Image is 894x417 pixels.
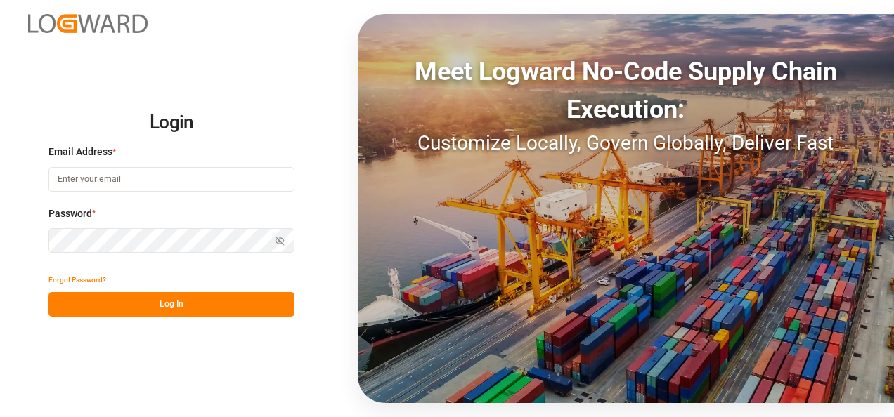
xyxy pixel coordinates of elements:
img: Logward_new_orange.png [28,14,148,33]
span: Password [48,206,92,221]
div: Meet Logward No-Code Supply Chain Execution: [358,53,894,128]
input: Enter your email [48,167,294,192]
div: Customize Locally, Govern Globally, Deliver Fast [358,128,894,158]
button: Forgot Password? [48,267,106,292]
h2: Login [48,100,294,145]
button: Log In [48,292,294,317]
span: Email Address [48,145,112,159]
